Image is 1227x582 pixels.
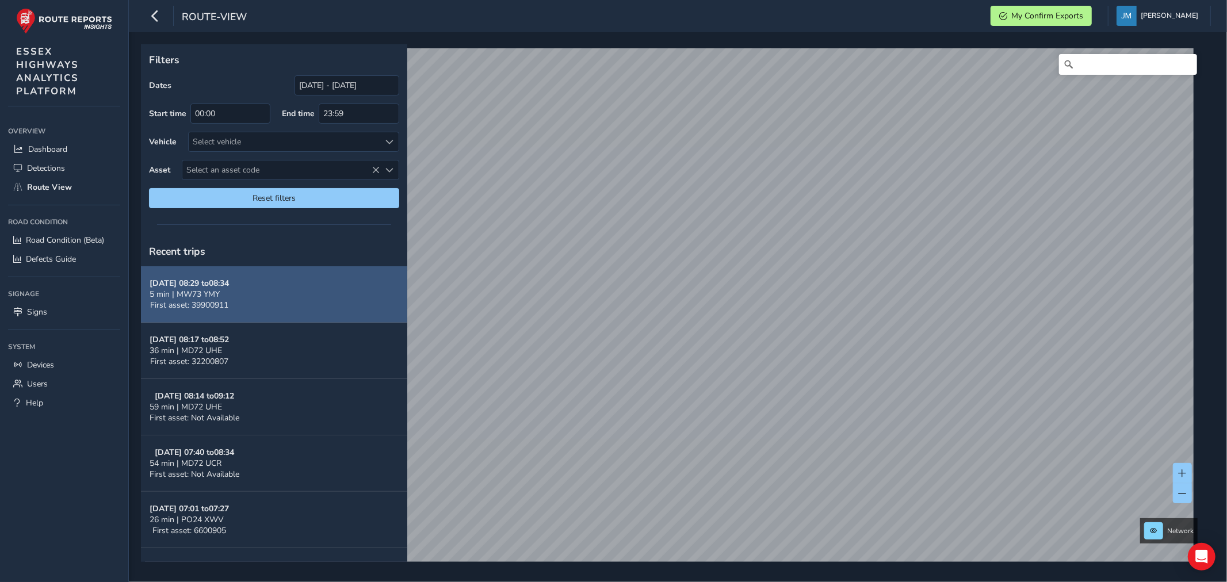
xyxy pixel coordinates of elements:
[150,514,224,525] span: 26 min | PO24 XWV
[1059,54,1197,75] input: Search
[189,132,380,151] div: Select vehicle
[8,159,120,178] a: Detections
[8,231,120,250] a: Road Condition (Beta)
[150,278,229,289] strong: [DATE] 08:29 to 08:34
[149,136,177,147] label: Vehicle
[149,80,171,91] label: Dates
[1141,6,1198,26] span: [PERSON_NAME]
[150,458,221,469] span: 54 min | MD72 UCR
[150,334,229,345] strong: [DATE] 08:17 to 08:52
[150,289,220,300] span: 5 min | MW73 YMY
[141,492,407,548] button: [DATE] 07:01 to07:2726 min | PO24 XWVFirst asset: 6600905
[1167,526,1194,535] span: Network
[141,266,407,323] button: [DATE] 08:29 to08:345 min | MW73 YMYFirst asset: 39900911
[8,285,120,303] div: Signage
[149,108,186,119] label: Start time
[149,188,399,208] button: Reset filters
[26,397,43,408] span: Help
[8,250,120,269] a: Defects Guide
[8,122,120,140] div: Overview
[155,447,234,458] strong: [DATE] 07:40 to 08:34
[26,254,76,265] span: Defects Guide
[282,108,315,119] label: End time
[8,374,120,393] a: Users
[141,323,407,379] button: [DATE] 08:17 to08:5236 min | MD72 UHEFirst asset: 32200807
[141,379,407,435] button: [DATE] 08:14 to09:1259 min | MD72 UHEFirst asset: Not Available
[8,393,120,412] a: Help
[150,560,229,570] strong: [DATE] 06:54 to 07:28
[150,412,239,423] span: First asset: Not Available
[150,356,228,367] span: First asset: 32200807
[27,378,48,389] span: Users
[16,8,112,34] img: rr logo
[8,140,120,159] a: Dashboard
[155,390,234,401] strong: [DATE] 08:14 to 09:12
[182,10,247,26] span: route-view
[145,48,1194,575] canvas: Map
[1117,6,1137,26] img: diamond-layout
[150,503,229,514] strong: [DATE] 07:01 to 07:27
[149,52,399,67] p: Filters
[141,435,407,492] button: [DATE] 07:40 to08:3454 min | MD72 UCRFirst asset: Not Available
[1188,543,1215,570] div: Open Intercom Messenger
[150,401,222,412] span: 59 min | MD72 UHE
[8,178,120,197] a: Route View
[8,338,120,355] div: System
[16,45,79,98] span: ESSEX HIGHWAYS ANALYTICS PLATFORM
[28,144,67,155] span: Dashboard
[8,213,120,231] div: Road Condition
[27,163,65,174] span: Detections
[27,182,72,193] span: Route View
[1117,6,1202,26] button: [PERSON_NAME]
[152,525,226,536] span: First asset: 6600905
[150,469,239,480] span: First asset: Not Available
[27,359,54,370] span: Devices
[149,164,170,175] label: Asset
[8,303,120,321] a: Signs
[149,244,205,258] span: Recent trips
[380,160,399,179] div: Select an asset code
[1011,10,1083,21] span: My Confirm Exports
[26,235,104,246] span: Road Condition (Beta)
[150,345,222,356] span: 36 min | MD72 UHE
[27,307,47,317] span: Signs
[182,160,380,179] span: Select an asset code
[150,300,228,311] span: First asset: 39900911
[8,355,120,374] a: Devices
[991,6,1092,26] button: My Confirm Exports
[158,193,391,204] span: Reset filters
